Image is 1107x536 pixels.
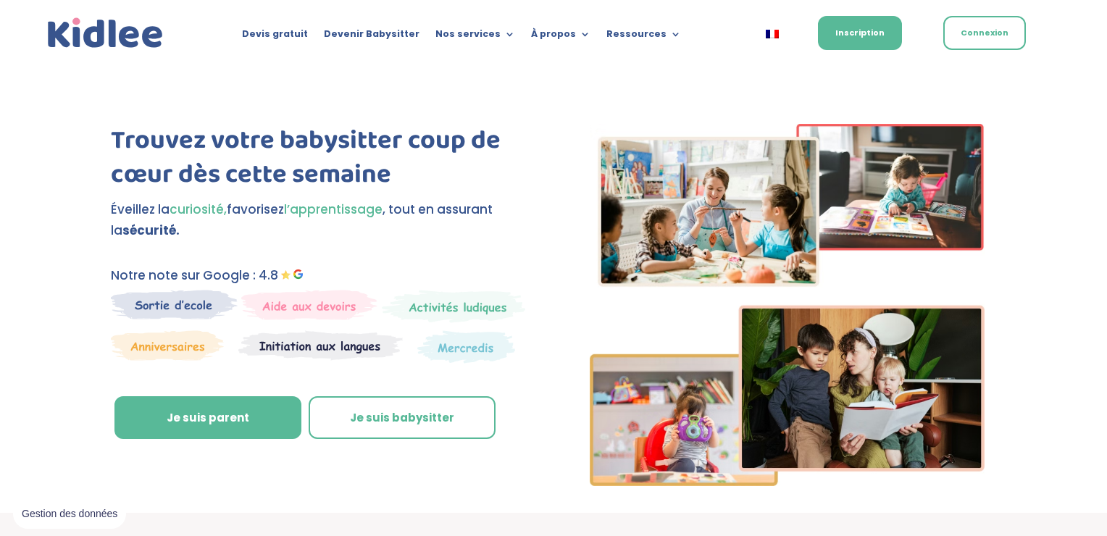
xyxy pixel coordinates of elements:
[324,29,419,45] a: Devenir Babysitter
[435,29,515,45] a: Nos services
[114,396,301,440] a: Je suis parent
[818,16,902,50] a: Inscription
[111,290,238,319] img: Sortie decole
[44,14,167,52] a: Kidlee Logo
[943,16,1026,50] a: Connexion
[284,201,383,218] span: l’apprentissage
[122,222,180,239] strong: sécurité.
[309,396,496,440] a: Je suis babysitter
[170,201,227,218] span: curiosité,
[111,199,530,241] p: Éveillez la favorisez , tout en assurant la
[242,29,308,45] a: Devis gratuit
[531,29,590,45] a: À propos
[111,265,530,286] p: Notre note sur Google : 4.8
[13,499,126,529] button: Gestion des données
[111,330,224,361] img: Anniversaire
[382,290,525,323] img: Mercredi
[417,330,515,364] img: Thematique
[22,508,117,521] span: Gestion des données
[111,124,530,199] h1: Trouvez votre babysitter coup de cœur dès cette semaine
[606,29,681,45] a: Ressources
[241,290,377,320] img: weekends
[590,473,985,490] picture: Imgs-2
[766,30,779,38] img: Français
[44,14,167,52] img: logo_kidlee_bleu
[238,330,403,361] img: Atelier thematique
